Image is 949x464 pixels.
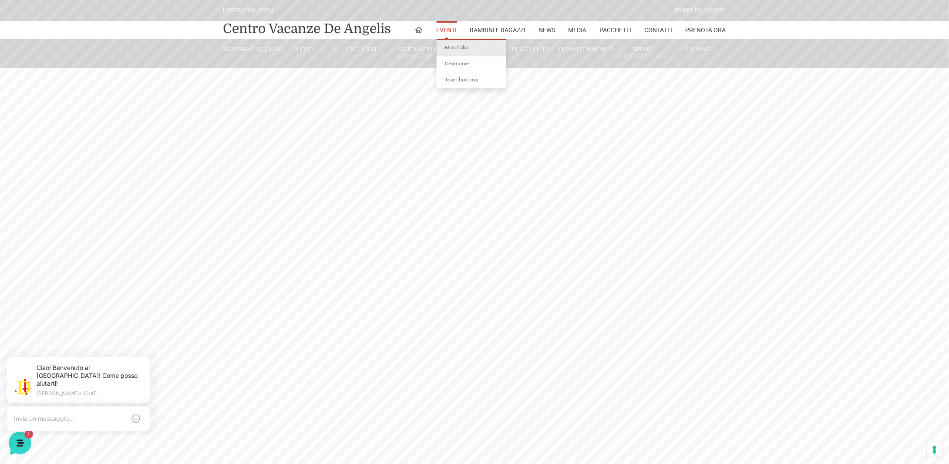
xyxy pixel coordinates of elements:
button: Aiuto [114,279,167,299]
a: Pacchetti [600,21,632,39]
a: Italiano [670,45,726,53]
a: Prenota Ora [686,21,726,39]
button: Inizia una conversazione [14,110,160,127]
a: Bambini e Ragazzi [470,21,526,39]
span: Italiano [684,46,711,53]
input: Cerca un articolo... [20,163,142,172]
span: 1 [151,94,160,103]
a: Miss Italia [437,40,506,56]
a: Centro Vacanze De Angelis [223,20,391,37]
a: Apri Centro Assistenza [93,145,160,151]
a: SistemazioniRooms & Suites [390,45,446,61]
div: Riviera Del Conero [675,7,726,15]
a: Hotel [279,45,335,53]
a: Team building [437,72,506,88]
p: Ciao! Benvenuto al [GEOGRAPHIC_DATA]! Come posso aiutarti! [37,94,141,103]
button: Home [7,279,61,299]
button: Le tue preferenze relative al consenso per le tecnologie di tracciamento [927,442,942,457]
a: [GEOGRAPHIC_DATA] [223,45,279,53]
p: La nostra missione è rendere la tua esperienza straordinaria! [7,38,146,56]
a: News [539,21,555,39]
img: light [14,84,31,102]
span: 1 [87,279,93,285]
p: 4 s fa [147,84,160,91]
span: [PERSON_NAME] [37,84,141,92]
div: [GEOGRAPHIC_DATA] [223,7,273,15]
p: [PERSON_NAME] • 10:45 [42,44,148,50]
a: Media [569,21,587,39]
p: Home [26,292,41,299]
iframe: Customerly Messenger Launcher [7,430,33,456]
a: Eventi [437,21,457,39]
a: SportAll Season Tennis [614,45,670,61]
a: Cerimonie [437,56,506,72]
p: Aiuto [134,292,147,299]
span: Trova una risposta [14,145,68,151]
span: Le tue conversazioni [14,70,74,77]
a: Contatti [645,21,673,39]
small: Rooms & Suites [390,52,446,61]
a: [PERSON_NAME]Ciao! Benvenuto al [GEOGRAPHIC_DATA]! Come posso aiutarti!4 s fa1 [10,80,164,106]
button: 1Messaggi [61,279,114,299]
p: Messaggi [75,292,99,299]
h2: Ciao da De Angelis Resort 👋 [7,7,146,35]
small: All Season Tennis [614,52,670,61]
img: light [19,32,37,50]
a: Exclusive [335,45,390,53]
a: [DEMOGRAPHIC_DATA] tutto [77,70,160,77]
a: Beach Club [502,45,558,53]
p: Ciao! Benvenuto al [GEOGRAPHIC_DATA]! Come posso aiutarti! [42,17,148,41]
span: Inizia una conversazione [57,115,128,122]
a: Intrattenimento [558,45,614,53]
